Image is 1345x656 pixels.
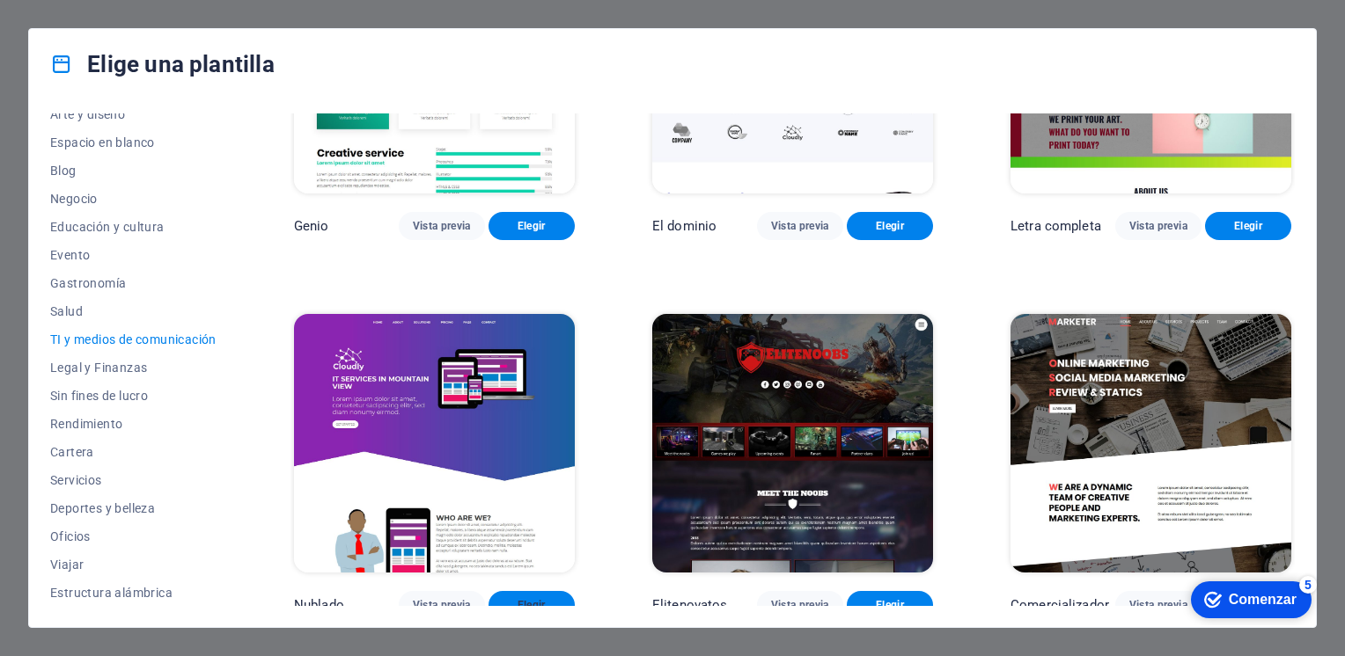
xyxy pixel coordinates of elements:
button: Blog [50,157,217,185]
button: Rendimiento [50,410,217,438]
p: Genio [294,217,329,235]
span: Elegir [1219,219,1277,233]
button: Vista previa [757,212,843,240]
button: Deportes y belleza [50,494,217,522]
span: Estructura alámbrica [50,586,217,600]
button: TI y medios de comunicación [50,325,217,354]
p: El dominio [652,217,717,235]
span: Legal y Finanzas [50,361,217,375]
button: Elegir [847,591,933,619]
span: Vista previa [1129,598,1187,612]
span: Negocio [50,192,217,206]
button: Oficios [50,522,217,550]
button: Elegir [489,212,575,240]
span: Vista previa [413,598,471,612]
button: Sin fines de lucro [50,382,217,410]
img: Marketer [1011,314,1291,572]
img: Elitenoobs [652,314,933,572]
p: Nublado [294,596,344,614]
button: Vista previa [1115,212,1202,240]
button: Cartera [50,438,217,466]
p: Elitenovatos [652,596,728,614]
p: Letra completa [1011,217,1101,235]
span: Viajar [50,558,217,572]
div: 5 [121,4,138,21]
button: Arte y diseño [50,100,217,128]
span: Elegir [861,219,919,233]
button: Espacio en blanco [50,128,217,157]
button: Viajar [50,550,217,579]
div: Comenzar 5 artículos restantes, 0% completado [12,9,133,46]
span: Cartera [50,445,217,459]
button: Legal y Finanzas [50,354,217,382]
span: TI y medios de comunicación [50,332,217,346]
span: Espacio en blanco [50,135,217,149]
span: Oficios [50,529,217,543]
span: Elegir [503,598,561,612]
span: Elegir [861,598,919,612]
span: Educación y cultura [50,220,217,234]
button: Vista previa [1115,591,1202,619]
button: Negocio [50,185,217,213]
button: Elegir [1205,212,1291,240]
span: Evento [50,248,217,262]
span: Servicios [50,473,217,487]
button: Vista previa [757,591,843,619]
span: Blog [50,164,217,178]
span: Vista previa [413,219,471,233]
button: Educación y cultura [50,213,217,241]
span: Salud [50,304,217,318]
span: Elegir [503,219,561,233]
span: Sin fines de lucro [50,389,217,403]
button: Servicios [50,466,217,494]
span: Vista previa [771,598,829,612]
span: Arte y diseño [50,107,217,121]
span: Vista previa [1129,219,1187,233]
div: Comenzar [50,19,118,35]
p: Comercializador [1011,596,1109,614]
button: Vista previa [399,212,485,240]
span: Gastronomía [50,276,217,290]
font: Elige una plantilla [87,50,275,78]
span: Vista previa [771,219,829,233]
img: Cloudly [294,314,575,572]
button: Estructura alámbrica [50,579,217,607]
button: Vista previa [399,591,485,619]
span: Deportes y belleza [50,501,217,515]
button: Salud [50,297,217,325]
button: Evento [50,241,217,269]
button: Elegir [847,212,933,240]
button: Gastronomía [50,269,217,297]
button: Elegir [489,591,575,619]
span: Rendimiento [50,417,217,431]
